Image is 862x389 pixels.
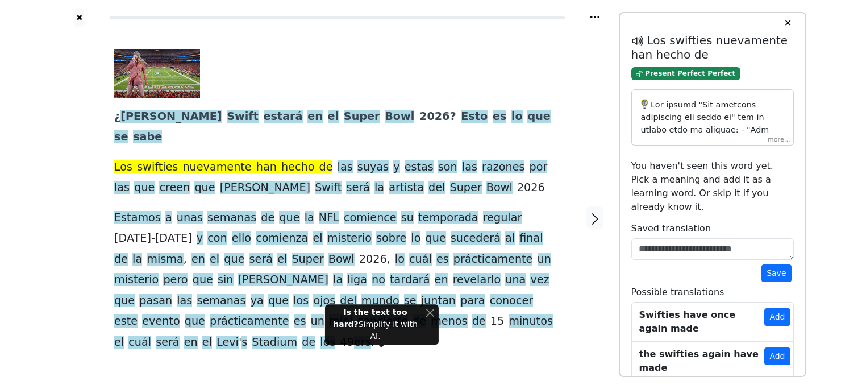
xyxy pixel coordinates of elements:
span: Swift [227,110,259,124]
span: unas [177,211,203,225]
div: Swifties have once again made [639,308,765,336]
span: Estamos [114,211,161,225]
span: vez [530,273,549,287]
span: de [114,253,128,267]
span: Bowl [385,110,414,124]
span: , [387,253,390,267]
p: You haven't seen this word yet. Pick a meaning and add it as a learning word. Or skip it if you a... [631,159,794,214]
span: [PERSON_NAME] [120,110,222,124]
span: el [114,336,124,350]
span: [DATE]-[DATE] [114,231,192,246]
span: en [184,336,198,350]
span: [PERSON_NAME] [238,273,328,287]
span: el [202,336,212,350]
span: ojos [313,294,335,308]
span: las [462,160,477,175]
span: al [505,231,515,246]
span: Levi [216,336,239,350]
span: se [114,130,128,144]
span: de [472,314,486,329]
span: prácticamente [210,314,289,329]
span: la [333,273,343,287]
span: será [156,336,179,350]
span: swifties [137,160,178,175]
span: es [294,314,306,329]
span: 15 [490,314,504,329]
span: Esto [461,110,488,124]
span: 2026 [517,181,545,195]
span: que [134,181,155,195]
span: evento [142,314,180,329]
span: pero [163,273,188,287]
span: las [177,294,192,308]
span: semanas [197,294,245,308]
span: las [114,181,130,195]
span: Super [344,110,380,124]
span: que [527,110,550,124]
span: que [193,273,213,287]
span: razones [482,160,524,175]
span: sin [218,273,234,287]
span: los [293,294,309,308]
span: creen [159,181,190,195]
span: no [372,273,385,287]
span: del [340,294,356,308]
span: sabe [133,130,162,144]
span: con [207,231,227,246]
span: . [371,336,374,350]
span: se [404,294,417,308]
span: comienza [256,231,308,246]
span: que [279,211,299,225]
span: estará [264,110,303,124]
span: un [311,314,324,329]
button: ✕ [777,13,798,34]
span: lo [411,231,420,246]
span: cuál [409,253,432,267]
span: comience [344,211,397,225]
span: para [460,294,485,308]
strong: Is the text too hard? [333,308,407,329]
span: juntan [421,294,456,308]
span: sucederá [451,231,501,246]
span: este [114,314,138,329]
span: hecho [281,160,314,175]
span: la [132,253,142,267]
span: un [538,253,551,267]
span: 2026 [359,253,387,267]
div: the swifties again have made [639,347,765,375]
span: revelarlo [453,273,501,287]
div: Simplify it with AI. [330,307,421,342]
h5: Los swifties nuevamente han hecho de [631,34,794,62]
span: temporada [418,211,478,225]
button: Close [426,307,434,318]
span: el [210,253,219,267]
span: será [249,253,273,267]
span: regular [483,211,522,225]
span: será [346,181,369,195]
span: que [268,294,289,308]
span: ello [232,231,251,246]
span: lo [395,253,405,267]
span: las [338,160,353,175]
span: que [185,314,205,329]
span: en [435,273,448,287]
span: de [261,211,274,225]
img: ai-brain-3.49b4ec7e03f3752d44d9.png [641,99,648,110]
span: tardará [390,273,430,287]
span: prácticamente [453,253,533,267]
span: una [505,273,526,287]
span: es [436,253,449,267]
span: s [241,336,247,350]
span: han [256,160,277,175]
span: sobre [376,231,406,246]
span: NFL [319,211,339,225]
span: ya [251,294,264,308]
span: Los [114,160,132,175]
span: nuevamente [182,160,251,175]
span: Bowl [486,181,513,195]
span: liga [347,273,367,287]
h6: Saved translation [631,223,794,234]
span: Bowl [328,253,355,267]
span: la [305,211,314,225]
span: misterio [114,273,159,287]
